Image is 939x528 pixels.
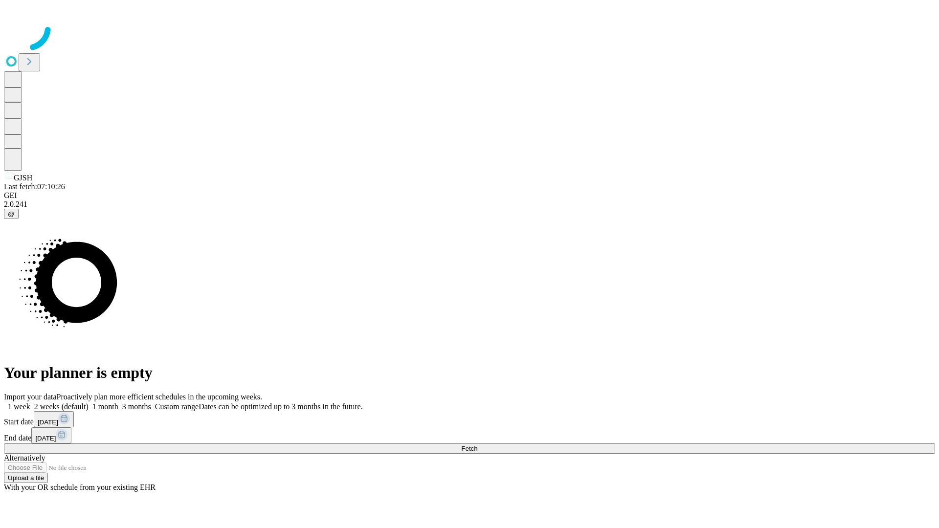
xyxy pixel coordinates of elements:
[4,473,48,483] button: Upload a file
[57,393,262,401] span: Proactively plan more efficient schedules in the upcoming weeks.
[8,402,30,411] span: 1 week
[199,402,362,411] span: Dates can be optimized up to 3 months in the future.
[4,483,156,491] span: With your OR schedule from your existing EHR
[34,402,89,411] span: 2 weeks (default)
[122,402,151,411] span: 3 months
[8,210,15,218] span: @
[4,393,57,401] span: Import your data
[155,402,199,411] span: Custom range
[4,364,935,382] h1: Your planner is empty
[92,402,118,411] span: 1 month
[34,411,74,427] button: [DATE]
[4,209,19,219] button: @
[4,454,45,462] span: Alternatively
[31,427,71,443] button: [DATE]
[4,427,935,443] div: End date
[38,418,58,426] span: [DATE]
[35,435,56,442] span: [DATE]
[4,182,65,191] span: Last fetch: 07:10:26
[4,411,935,427] div: Start date
[14,174,32,182] span: GJSH
[461,445,477,452] span: Fetch
[4,191,935,200] div: GEI
[4,443,935,454] button: Fetch
[4,200,935,209] div: 2.0.241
